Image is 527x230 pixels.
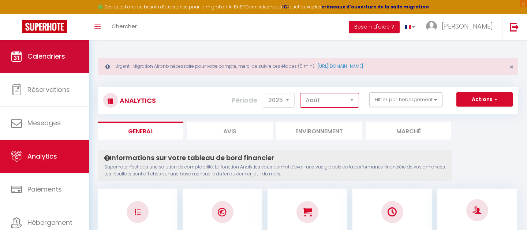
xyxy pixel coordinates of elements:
label: Période [232,92,257,108]
img: logout [510,22,519,31]
img: ... [426,21,437,32]
div: Urgent : Migration Airbnb nécessaire pour votre compte, merci de suivre ces étapes (5 min) - [98,58,518,75]
span: Calendriers [27,52,65,61]
span: Messages [27,118,61,127]
span: Analytics [27,152,57,161]
span: Hébergement [27,218,72,227]
h4: Informations sur votre tableau de bord financier [104,154,446,162]
li: General [98,122,183,140]
button: Filtrer par hébergement [369,92,442,107]
span: × [509,62,513,71]
li: Environnement [276,122,362,140]
button: Besoin d'aide ? [349,21,400,33]
button: Ouvrir le widget de chat LiveChat [6,3,28,25]
li: Marché [366,122,451,140]
li: Avis [187,122,273,140]
p: Superhote n'est pas une solution de comptabilité. La fonction Analytics vous permet d'avoir une v... [104,164,446,178]
span: Paiements [27,185,62,194]
img: Super Booking [22,20,67,33]
button: Actions [456,92,513,107]
img: NO IMAGE [135,209,141,215]
span: [PERSON_NAME] [442,22,493,31]
a: [URL][DOMAIN_NAME] [318,63,363,69]
span: Réservations [27,85,70,94]
a: ICI [282,4,289,10]
a: Chercher [106,14,142,40]
a: ... [PERSON_NAME] [421,14,502,40]
button: Close [509,64,513,70]
a: créneaux d'ouverture de la salle migration [321,4,429,10]
span: Chercher [112,22,137,30]
h3: Analytics [118,92,156,109]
